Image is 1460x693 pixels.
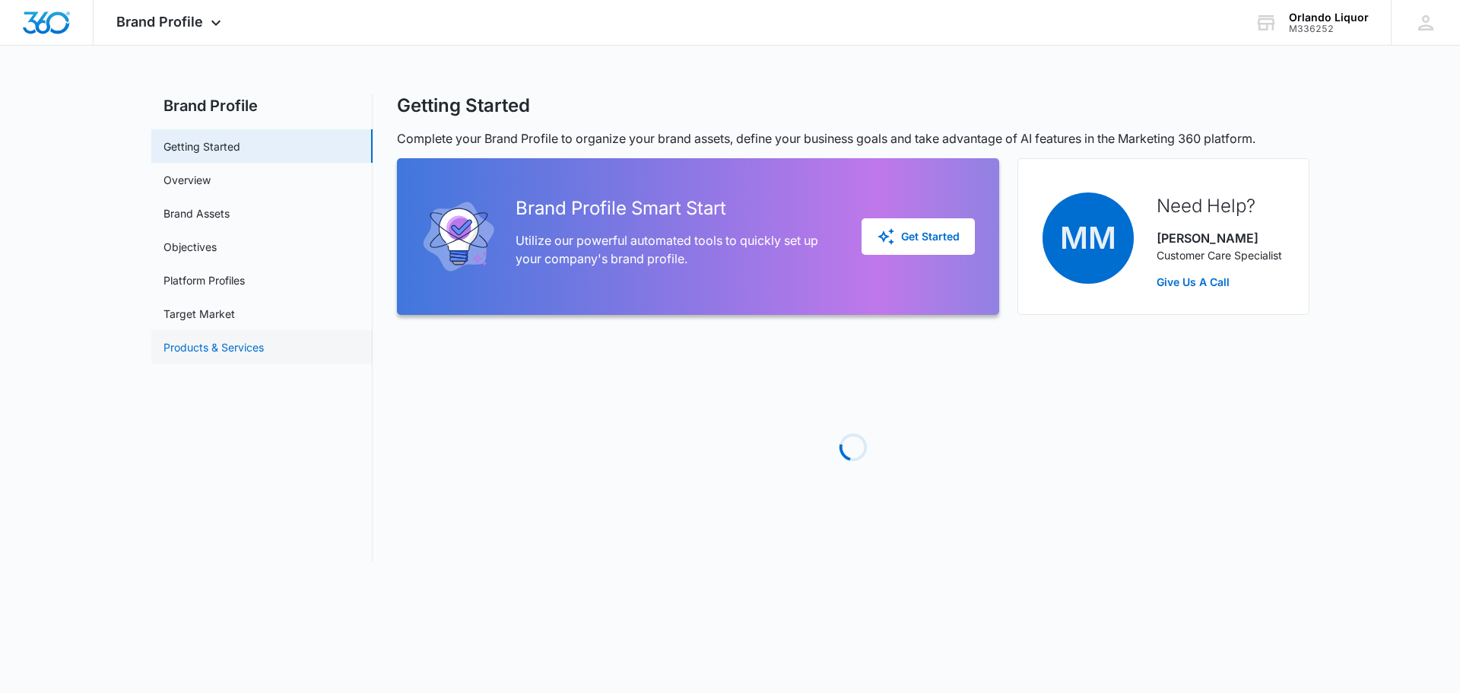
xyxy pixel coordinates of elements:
[877,227,960,246] div: Get Started
[163,239,217,255] a: Objectives
[163,272,245,288] a: Platform Profiles
[163,306,235,322] a: Target Market
[397,94,530,117] h1: Getting Started
[1157,274,1282,290] a: Give Us A Call
[1289,24,1369,34] div: account id
[397,129,1309,148] p: Complete your Brand Profile to organize your brand assets, define your business goals and take ad...
[862,218,975,255] button: Get Started
[1157,247,1282,263] p: Customer Care Specialist
[1289,11,1369,24] div: account name
[516,231,837,268] p: Utilize our powerful automated tools to quickly set up your company's brand profile.
[151,94,373,117] h2: Brand Profile
[1157,229,1282,247] p: [PERSON_NAME]
[516,195,837,222] h2: Brand Profile Smart Start
[1043,192,1134,284] span: MM
[163,172,211,188] a: Overview
[116,14,203,30] span: Brand Profile
[163,339,264,355] a: Products & Services
[1157,192,1282,220] h2: Need Help?
[163,138,240,154] a: Getting Started
[163,205,230,221] a: Brand Assets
